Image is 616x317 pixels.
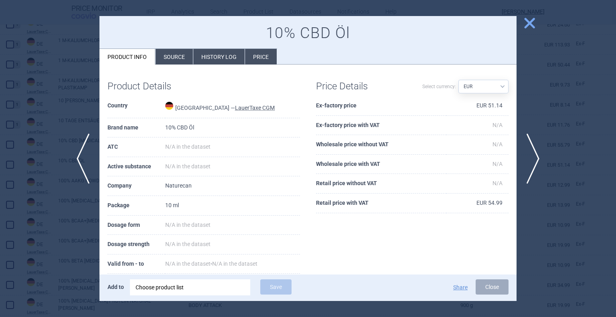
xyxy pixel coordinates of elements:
span: N/A [492,161,503,167]
h1: Price Details [316,81,412,92]
span: N/A in the dataset [212,260,257,267]
th: Country [107,96,165,118]
th: Package [107,196,165,216]
th: Brand name [107,118,165,138]
th: Wholesale price without VAT [316,135,446,155]
span: N/A [492,122,503,128]
th: Wholesale price with VAT [316,155,446,174]
h1: Product Details [107,81,204,92]
span: N/A in the dataset [165,222,211,228]
td: Naturecan [165,176,300,196]
td: [GEOGRAPHIC_DATA] — [165,96,300,118]
th: Ex-factory price with VAT [316,116,446,135]
th: Valid from - to [107,254,165,274]
label: Select currency: [422,80,456,93]
span: N/A in the dataset [165,143,211,150]
span: N/A [492,180,503,186]
li: History log [193,49,245,65]
span: N/A in the dataset [165,163,211,170]
th: Ex-factory price [316,96,446,116]
td: Available [165,274,300,293]
td: 10% CBD Öl [165,118,300,138]
th: Active substance [107,157,165,177]
button: Close [476,279,509,295]
div: Choose product list [136,279,245,295]
div: Choose product list [130,279,250,295]
th: Market supply [107,274,165,293]
span: N/A [492,141,503,147]
th: Dosage strength [107,235,165,254]
abbr: LauerTaxe CGM — Complex database for German drug information provided by commercial provider CGM ... [235,105,275,111]
td: 10 ml [165,196,300,216]
h1: 10% CBD Öl [107,24,509,42]
th: Retail price with VAT [316,194,446,213]
button: Save [260,279,292,295]
li: Source [156,49,193,65]
td: EUR 51.14 [446,96,509,116]
li: Price [245,49,277,65]
td: EUR 54.99 [446,194,509,213]
span: N/A in the dataset [165,260,211,267]
th: Retail price without VAT [316,174,446,194]
th: ATC [107,137,165,157]
button: Share [453,285,468,290]
p: Add to [107,279,124,295]
th: Company [107,176,165,196]
th: Dosage form [107,216,165,235]
td: - [165,254,300,274]
span: N/A in the dataset [165,241,211,247]
img: Germany [165,102,173,110]
li: Product info [99,49,155,65]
